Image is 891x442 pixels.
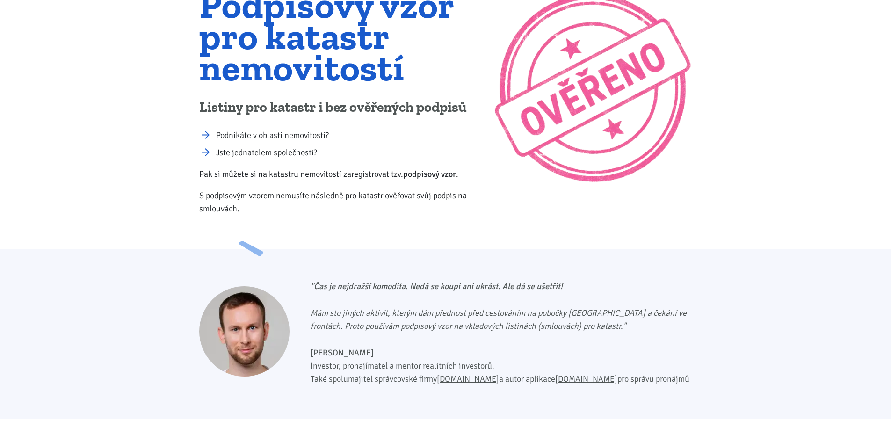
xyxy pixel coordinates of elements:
[311,308,687,331] i: Mám sto jiných aktivit, kterým dám přednost před cestováním na pobočky [GEOGRAPHIC_DATA] a čekání...
[555,374,617,384] a: [DOMAIN_NAME]
[311,348,374,358] b: [PERSON_NAME]
[199,99,481,116] p: Listiny pro katastr i bez ověřených podpisů
[216,146,481,159] li: Jste jednatelem společnosti?
[199,167,481,181] p: Pak si můžete si na katastru nemovitostí zaregistrovat tzv. .
[311,281,563,291] b: "Čas je nejdražší komodita. Nedá se koupi ani ukrást. Ale dá se ušetřit!
[199,189,481,215] p: S podpisovým vzorem nemusíte následně pro katastr ověřovat svůj podpis na smlouvách.
[437,374,499,384] a: [DOMAIN_NAME]
[403,169,456,179] b: podpisový vzor
[216,129,481,142] li: Podnikáte v oblasti nemovitostí?
[199,286,290,377] img: Tomáš Kučera
[311,346,692,385] p: Investor, pronajímatel a mentor realitních investorů. Také spolumajitel správcovské firmy a autor...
